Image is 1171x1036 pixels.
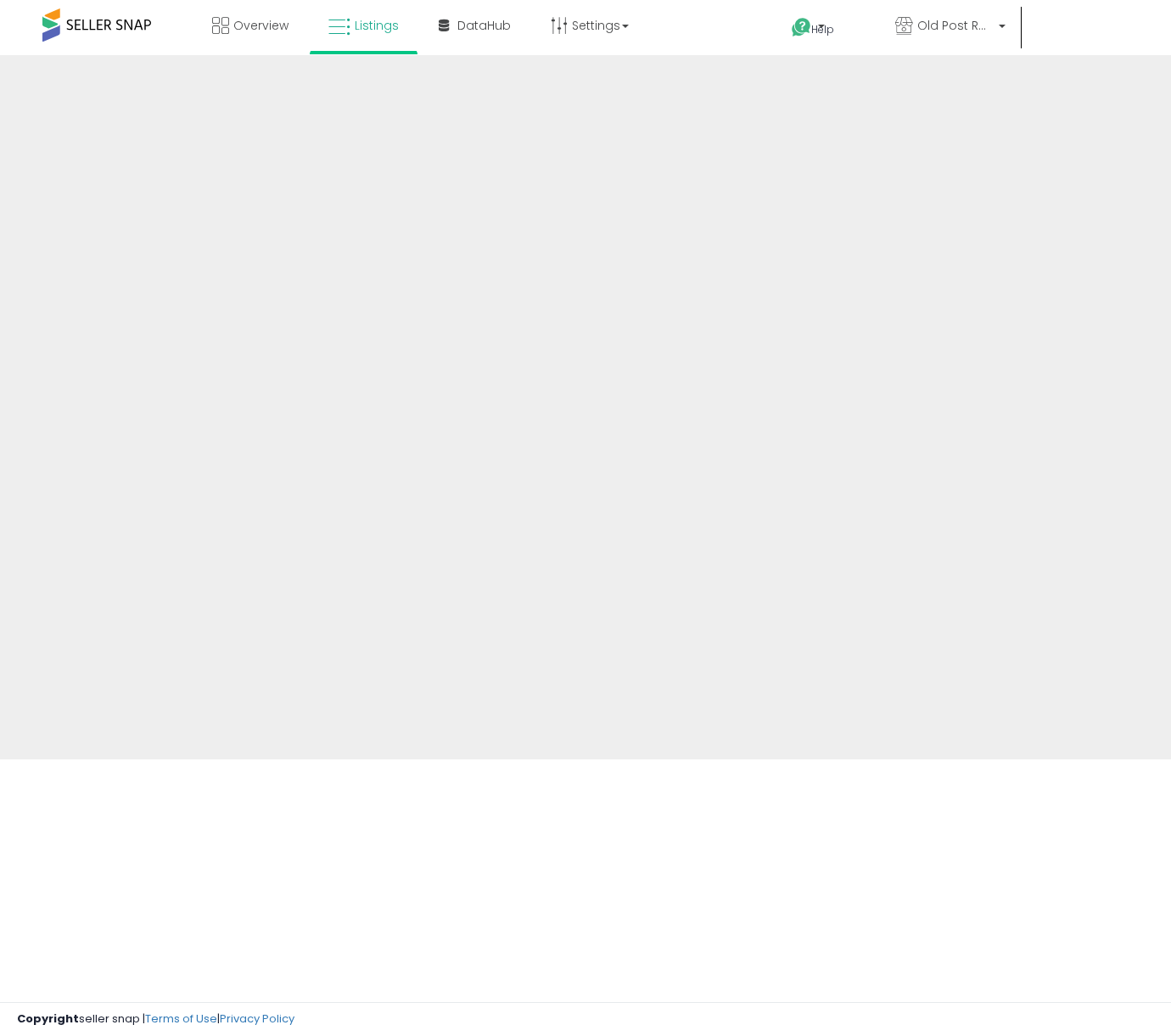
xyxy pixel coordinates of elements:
[355,17,399,34] span: Listings
[791,17,812,38] i: Get Help
[917,17,994,34] span: Old Post Road LLC
[778,4,868,55] a: Help
[457,17,511,34] span: DataHub
[233,17,289,34] span: Overview
[811,22,834,36] span: Help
